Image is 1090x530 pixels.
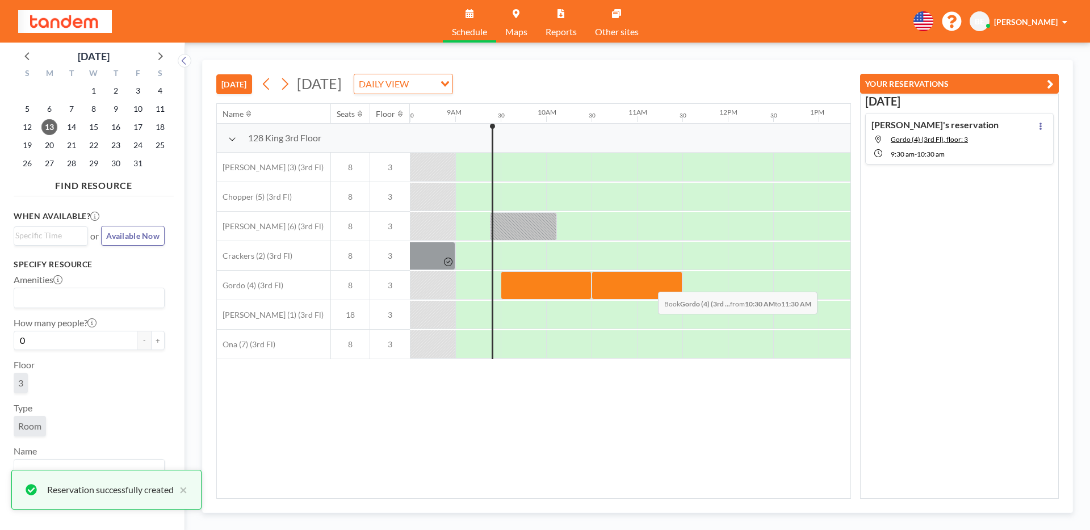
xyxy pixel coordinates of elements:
span: Schedule [452,27,487,36]
div: S [16,67,39,82]
h4: [PERSON_NAME]'s reservation [871,119,999,131]
div: 30 [680,112,686,119]
span: [DATE] [297,75,342,92]
span: Wednesday, October 29, 2025 [86,155,102,171]
span: DAILY VIEW [357,77,411,91]
div: T [104,67,127,82]
div: 1PM [810,108,824,116]
span: Monday, October 27, 2025 [41,155,57,171]
span: Sunday, October 12, 2025 [19,119,35,135]
span: Saturday, October 25, 2025 [152,137,168,153]
label: Name [14,445,37,457]
div: 30 [589,112,596,119]
span: 8 [331,162,370,173]
span: 3 [370,280,410,291]
span: Monday, October 13, 2025 [41,119,57,135]
span: Available Now [106,231,160,241]
span: Wednesday, October 22, 2025 [86,137,102,153]
div: S [149,67,171,82]
span: Thursday, October 9, 2025 [108,101,124,117]
span: Room [18,420,41,431]
button: close [174,483,187,497]
span: Saturday, October 4, 2025 [152,83,168,99]
div: T [61,67,83,82]
button: [DATE] [216,74,252,94]
div: Seats [337,109,355,119]
span: Saturday, October 11, 2025 [152,101,168,117]
span: 3 [370,339,410,350]
button: - [137,331,151,350]
span: Sunday, October 19, 2025 [19,137,35,153]
b: 10:30 AM [745,300,775,308]
div: 10AM [538,108,556,116]
span: Sunday, October 5, 2025 [19,101,35,117]
label: How many people? [14,317,97,329]
button: + [151,331,165,350]
span: Friday, October 10, 2025 [130,101,146,117]
span: [PERSON_NAME] (1) (3rd Fl) [217,310,324,320]
label: Amenities [14,274,62,285]
span: or [90,230,99,242]
span: 3 [370,221,410,232]
div: Name [223,109,244,119]
div: W [83,67,105,82]
span: Friday, October 24, 2025 [130,137,146,153]
h3: [DATE] [865,94,1054,108]
span: Friday, October 31, 2025 [130,155,146,171]
span: Thursday, October 23, 2025 [108,137,124,153]
span: Maps [505,27,527,36]
span: 128 King 3rd Floor [248,132,321,144]
input: Search for option [15,462,158,477]
span: 3 [370,162,410,173]
span: BE [975,16,984,27]
div: Search for option [14,288,164,308]
div: 30 [407,112,414,119]
div: F [127,67,149,82]
span: Book from to [658,292,817,314]
div: 9AM [447,108,462,116]
h3: Specify resource [14,259,165,270]
b: Gordo (4) (3rd ... [680,300,730,308]
span: Tuesday, October 21, 2025 [64,137,79,153]
span: Ona (7) (3rd Fl) [217,339,275,350]
span: 8 [331,251,370,261]
span: Monday, October 6, 2025 [41,101,57,117]
h4: FIND RESOURCE [14,175,174,191]
span: Wednesday, October 15, 2025 [86,119,102,135]
div: Floor [376,109,395,119]
span: [PERSON_NAME] (3) (3rd Fl) [217,162,324,173]
div: [DATE] [78,48,110,64]
span: [PERSON_NAME] (6) (3rd Fl) [217,221,324,232]
span: Saturday, October 18, 2025 [152,119,168,135]
span: [PERSON_NAME] [994,17,1058,27]
span: Tuesday, October 7, 2025 [64,101,79,117]
div: 11AM [628,108,647,116]
span: 8 [331,221,370,232]
span: Wednesday, October 1, 2025 [86,83,102,99]
div: Search for option [14,227,87,244]
span: 8 [331,192,370,202]
label: Type [14,402,32,414]
span: 9:30 AM [891,150,915,158]
label: Floor [14,359,35,371]
input: Search for option [412,77,434,91]
span: Other sites [595,27,639,36]
span: 18 [331,310,370,320]
span: Chopper (5) (3rd Fl) [217,192,292,202]
span: Monday, October 20, 2025 [41,137,57,153]
span: Crackers (2) (3rd Fl) [217,251,292,261]
span: Friday, October 17, 2025 [130,119,146,135]
span: Gordo (4) (3rd Fl), floor: 3 [891,135,968,144]
span: - [915,150,917,158]
div: Search for option [14,460,164,479]
div: 30 [770,112,777,119]
span: Tuesday, October 14, 2025 [64,119,79,135]
span: 3 [18,377,23,388]
span: 8 [331,280,370,291]
span: 10:30 AM [917,150,945,158]
div: Search for option [354,74,452,94]
button: Available Now [101,226,165,246]
span: Thursday, October 30, 2025 [108,155,124,171]
span: 3 [370,192,410,202]
input: Search for option [15,229,81,242]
